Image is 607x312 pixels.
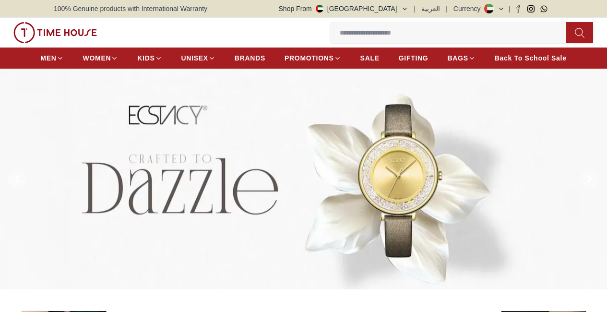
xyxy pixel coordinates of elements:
a: BRANDS [235,49,265,67]
a: WOMEN [83,49,119,67]
span: SALE [360,53,380,63]
span: 100% Genuine products with International Warranty [54,4,207,13]
span: | [446,4,448,13]
a: BAGS [447,49,475,67]
div: Currency [453,4,485,13]
button: العربية [421,4,440,13]
a: Back To School Sale [495,49,567,67]
span: | [509,4,511,13]
span: | [414,4,416,13]
a: PROMOTIONS [285,49,341,67]
a: Facebook [514,5,522,12]
a: KIDS [137,49,162,67]
span: WOMEN [83,53,111,63]
span: PROMOTIONS [285,53,334,63]
a: GIFTING [399,49,428,67]
a: SALE [360,49,380,67]
a: MEN [40,49,63,67]
img: United Arab Emirates [316,5,323,12]
img: ... [13,22,97,43]
span: BRANDS [235,53,265,63]
span: KIDS [137,53,155,63]
a: UNISEX [181,49,215,67]
a: Whatsapp [540,5,547,12]
button: Shop From[GEOGRAPHIC_DATA] [279,4,408,13]
span: BAGS [447,53,468,63]
a: Instagram [527,5,535,12]
span: UNISEX [181,53,208,63]
span: GIFTING [399,53,428,63]
span: MEN [40,53,56,63]
span: Back To School Sale [495,53,567,63]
